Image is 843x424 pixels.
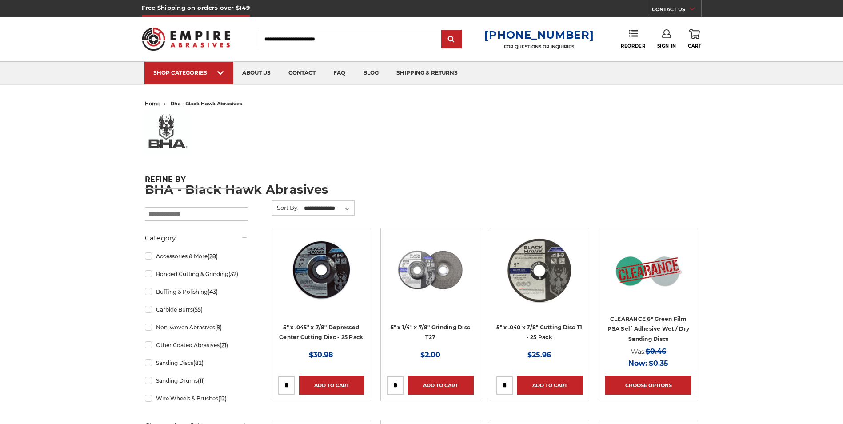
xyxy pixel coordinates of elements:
[145,337,248,353] a: Other Coated Abrasives
[145,373,248,388] a: Sanding Drums
[443,31,460,48] input: Submit
[605,376,691,395] a: Choose Options
[280,62,324,84] a: contact
[233,62,280,84] a: about us
[198,377,205,384] span: (11)
[657,43,676,49] span: Sign In
[153,69,224,76] div: SHOP CATEGORIES
[420,351,440,359] span: $2.00
[484,28,594,41] a: [PHONE_NUMBER]
[388,62,467,84] a: shipping & returns
[171,100,242,107] span: bha - black hawk abrasives
[652,4,701,17] a: CONTACT US
[145,302,248,317] a: Carbide Burrs
[220,342,228,348] span: (21)
[324,62,354,84] a: faq
[215,324,222,331] span: (9)
[496,324,582,341] a: 5" x .040 x 7/8" Cutting Disc T1 - 25 Pack
[145,248,248,264] a: Accessories & More
[621,29,645,48] a: Reorder
[145,391,248,406] a: Wire Wheels & Brushes
[145,320,248,335] a: Non-woven Abrasives
[193,306,203,313] span: (55)
[646,347,666,356] span: $0.46
[278,235,364,321] a: 5" x 3/64" x 7/8" Depressed Center Type 27 Cut Off Wheel
[145,233,248,244] h5: Category
[145,355,248,371] a: Sanding Discs
[605,235,691,321] a: CLEARANCE 6" Green Film PSA Self Adhesive Wet / Dry Sanding Discs
[145,100,160,107] a: home
[621,43,645,49] span: Reorder
[527,351,551,359] span: $25.96
[395,235,466,306] img: 5 inch x 1/4 inch BHA grinding disc
[208,253,218,260] span: (28)
[387,235,473,321] a: 5 inch x 1/4 inch BHA grinding disc
[142,22,231,56] img: Empire Abrasives
[649,359,668,368] span: $0.35
[286,235,357,306] img: 5" x 3/64" x 7/8" Depressed Center Type 27 Cut Off Wheel
[145,284,248,300] a: Buffing & Polishing
[218,395,227,402] span: (12)
[208,288,218,295] span: (43)
[607,316,689,342] a: CLEARANCE 6" Green Film PSA Self Adhesive Wet / Dry Sanding Discs
[354,62,388,84] a: blog
[193,360,204,366] span: (82)
[279,324,363,341] a: 5" x .045" x 7/8" Depressed Center Cutting Disc - 25 Pack
[391,324,471,341] a: 5" x 1/4" x 7/8" Grinding Disc T27
[145,266,248,282] a: Bonded Cutting & Grinding
[303,202,354,215] select: Sort By:
[605,345,691,357] div: Was:
[145,110,189,155] img: bha%20logo_1578506219__73569.original.jpg
[517,376,583,395] a: Add to Cart
[688,43,701,49] span: Cart
[628,359,647,368] span: Now:
[408,376,473,395] a: Add to Cart
[484,44,594,50] p: FOR QUESTIONS OR INQUIRIES
[228,271,238,277] span: (32)
[272,201,299,214] label: Sort By:
[504,235,575,306] img: Close-up of Black Hawk 5-inch thin cut-off disc for precision metalwork
[496,235,583,321] a: Close-up of Black Hawk 5-inch thin cut-off disc for precision metalwork
[145,184,699,196] h1: BHA - Black Hawk Abrasives
[688,29,701,49] a: Cart
[299,376,364,395] a: Add to Cart
[309,351,333,359] span: $30.98
[613,235,684,306] img: CLEARANCE 6" Green Film PSA Self Adhesive Wet / Dry Sanding Discs
[145,175,248,189] h5: Refine by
